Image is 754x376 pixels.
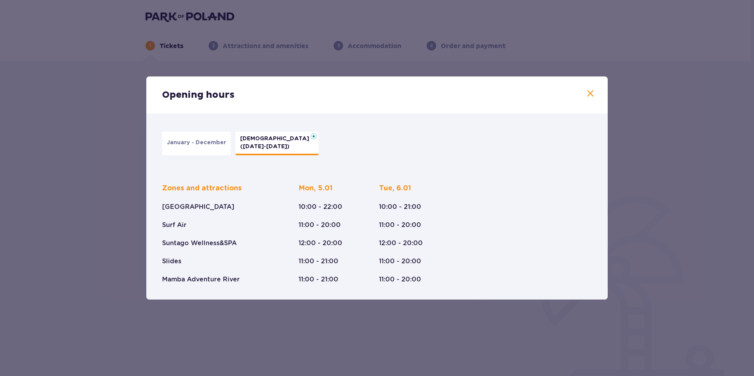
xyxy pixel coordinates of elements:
[299,221,341,229] p: 11:00 - 20:00
[235,132,319,155] button: [DEMOGRAPHIC_DATA]([DATE]-[DATE])
[162,257,181,266] p: Slides
[379,239,423,248] p: 12:00 - 20:00
[299,275,338,284] p: 11:00 - 21:00
[162,132,231,155] button: January - December
[299,203,342,211] p: 10:00 - 22:00
[162,221,187,229] p: Surf Air
[299,257,338,266] p: 11:00 - 21:00
[379,221,421,229] p: 11:00 - 20:00
[379,203,421,211] p: 10:00 - 21:00
[379,184,411,193] p: Tue, 6.01
[240,135,314,143] p: [DEMOGRAPHIC_DATA]
[379,257,421,266] p: 11:00 - 20:00
[162,239,237,248] p: Suntago Wellness&SPA
[379,275,421,284] p: 11:00 - 20:00
[162,203,234,211] p: [GEOGRAPHIC_DATA]
[162,89,235,101] p: Opening hours
[167,139,226,147] p: January - December
[162,184,242,193] p: Zones and attractions
[299,184,332,193] p: Mon, 5.01
[162,275,240,284] p: Mamba Adventure River
[299,239,342,248] p: 12:00 - 20:00
[240,143,289,151] p: ([DATE]-[DATE])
